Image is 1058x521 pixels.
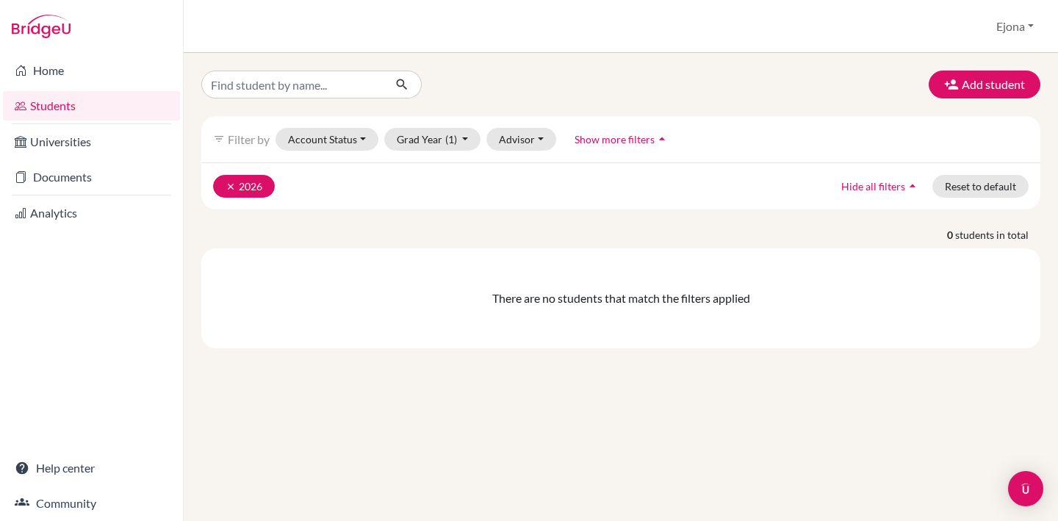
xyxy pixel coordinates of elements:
[947,227,955,242] strong: 0
[445,133,457,145] span: (1)
[562,128,682,151] button: Show more filtersarrow_drop_up
[276,128,378,151] button: Account Status
[955,227,1040,242] span: students in total
[486,128,556,151] button: Advisor
[3,91,180,121] a: Students
[3,198,180,228] a: Analytics
[3,127,180,157] a: Universities
[829,175,932,198] button: Hide all filtersarrow_drop_up
[201,71,384,98] input: Find student by name...
[905,179,920,193] i: arrow_drop_up
[575,133,655,145] span: Show more filters
[226,182,236,192] i: clear
[1008,471,1043,506] div: Open Intercom Messenger
[384,128,481,151] button: Grad Year(1)
[213,290,1029,307] div: There are no students that match the filters applied
[12,15,71,38] img: Bridge-U
[655,132,669,146] i: arrow_drop_up
[228,132,270,146] span: Filter by
[213,133,225,145] i: filter_list
[932,175,1029,198] button: Reset to default
[3,56,180,85] a: Home
[841,180,905,193] span: Hide all filters
[3,162,180,192] a: Documents
[929,71,1040,98] button: Add student
[990,12,1040,40] button: Ejona
[213,175,275,198] button: clear2026
[3,453,180,483] a: Help center
[3,489,180,518] a: Community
